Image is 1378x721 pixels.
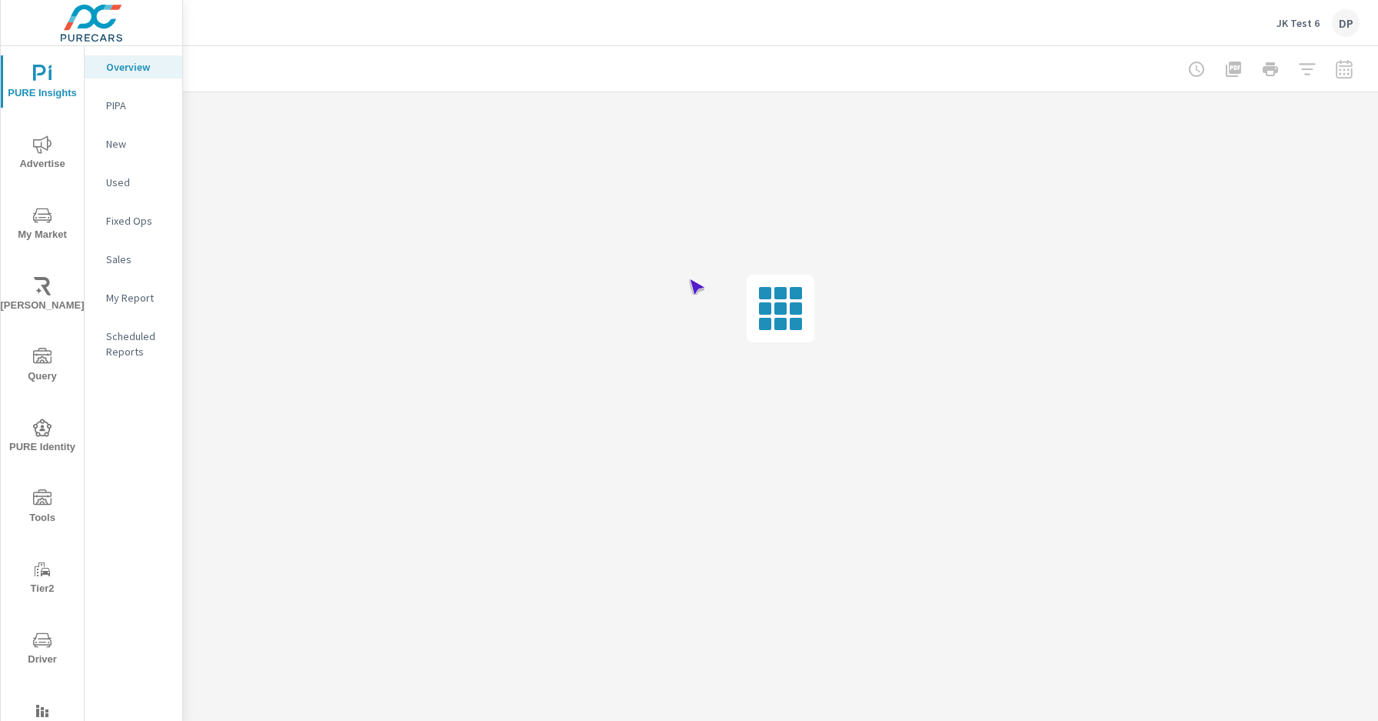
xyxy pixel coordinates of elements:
span: [PERSON_NAME] [5,277,79,315]
div: My Report [85,286,182,309]
p: PIPA [106,98,170,113]
span: Advertise [5,135,79,173]
p: Overview [106,59,170,75]
p: JK Test 6 [1276,16,1320,30]
div: DP [1332,9,1360,37]
div: Scheduled Reports [85,325,182,363]
div: PIPA [85,94,182,117]
p: New [106,136,170,152]
div: Fixed Ops [85,209,182,232]
p: Used [106,175,170,190]
div: Overview [85,55,182,78]
p: Sales [106,252,170,267]
div: Sales [85,248,182,271]
p: Scheduled Reports [106,329,170,359]
span: Tools [5,489,79,527]
span: Driver [5,631,79,669]
div: New [85,132,182,155]
span: Tier2 [5,560,79,598]
div: Used [85,171,182,194]
span: My Market [5,206,79,244]
p: Fixed Ops [106,213,170,229]
span: PURE Identity [5,419,79,456]
span: PURE Insights [5,65,79,102]
span: Query [5,348,79,386]
p: My Report [106,290,170,305]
